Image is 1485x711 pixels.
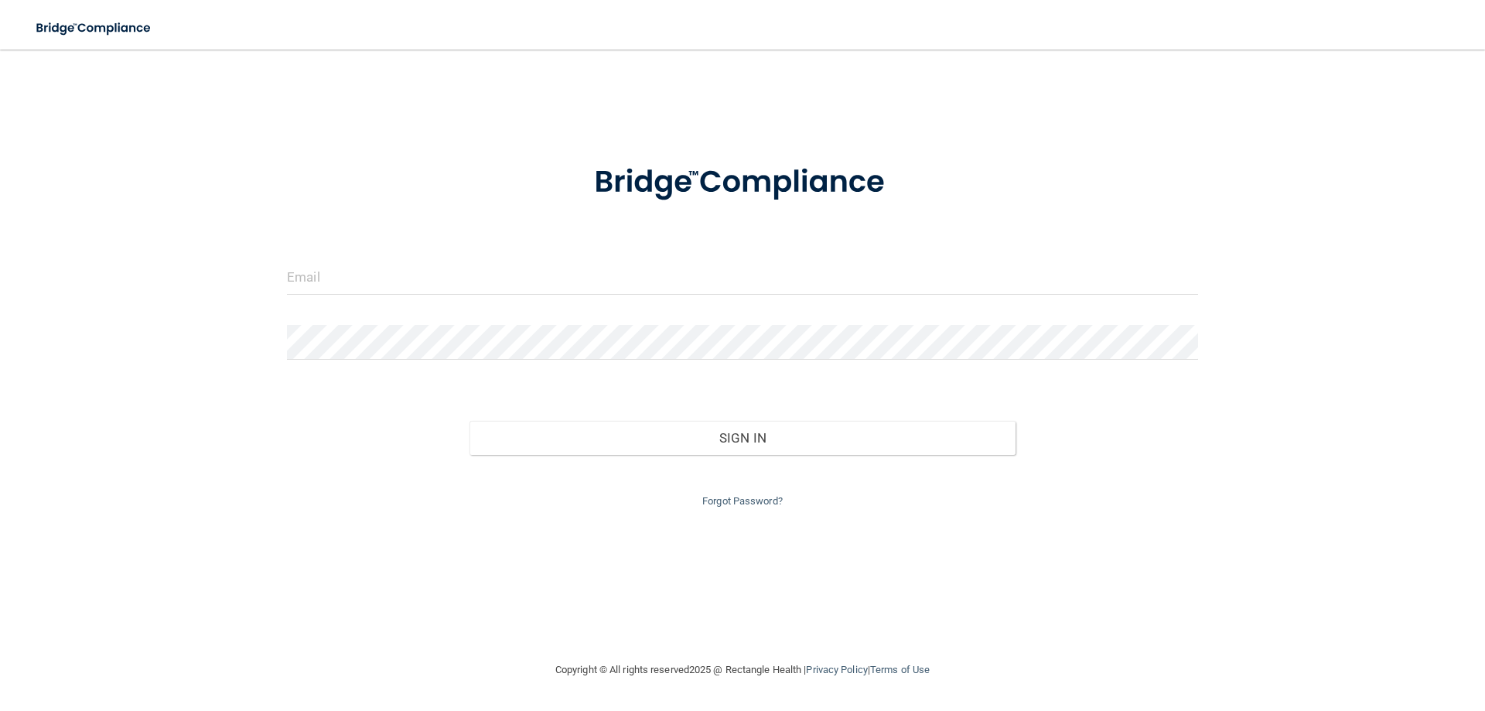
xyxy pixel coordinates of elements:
[562,142,923,223] img: bridge_compliance_login_screen.278c3ca4.svg
[23,12,166,44] img: bridge_compliance_login_screen.278c3ca4.svg
[469,421,1016,455] button: Sign In
[806,664,867,675] a: Privacy Policy
[460,645,1025,695] div: Copyright © All rights reserved 2025 @ Rectangle Health | |
[702,495,783,507] a: Forgot Password?
[287,260,1198,295] input: Email
[870,664,930,675] a: Terms of Use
